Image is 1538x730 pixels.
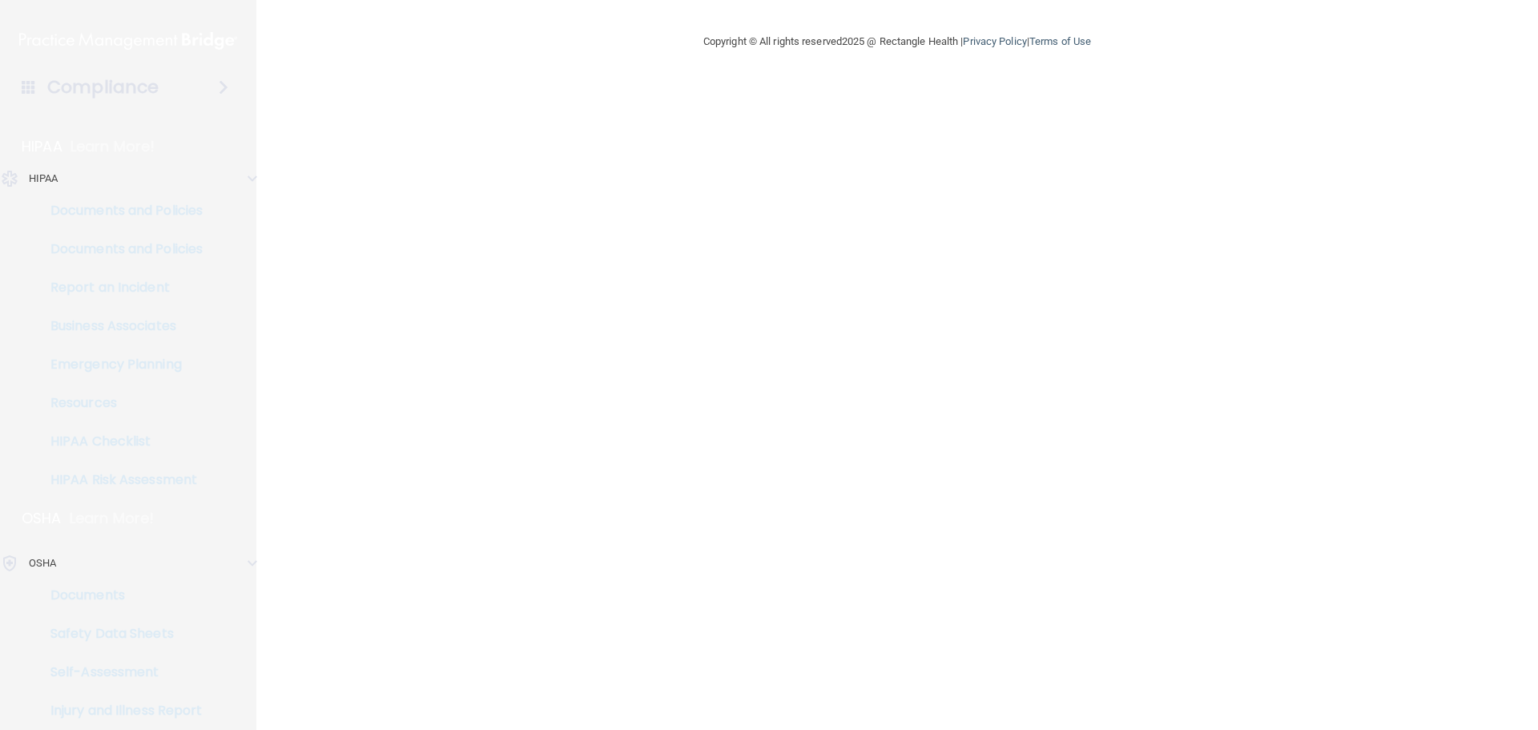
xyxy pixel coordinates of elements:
a: Terms of Use [1029,35,1091,47]
p: Business Associates [10,318,229,334]
p: Safety Data Sheets [10,626,229,642]
p: HIPAA Risk Assessment [10,472,229,488]
a: Privacy Policy [963,35,1026,47]
p: Documents and Policies [10,241,229,257]
div: Copyright © All rights reserved 2025 @ Rectangle Health | | [605,16,1190,67]
h4: Compliance [47,76,159,99]
p: Emergency Planning [10,357,229,373]
p: Documents and Policies [10,203,229,219]
p: Learn More! [70,509,155,528]
p: HIPAA Checklist [10,434,229,450]
p: HIPAA [29,169,58,188]
p: Self-Assessment [10,664,229,680]
p: Resources [10,395,229,411]
p: Learn More! [70,137,155,156]
p: OSHA [22,509,62,528]
p: Injury and Illness Report [10,703,229,719]
p: Report an Incident [10,280,229,296]
p: Documents [10,587,229,603]
p: OSHA [29,554,56,573]
p: HIPAA [22,137,62,156]
img: PMB logo [19,25,237,57]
